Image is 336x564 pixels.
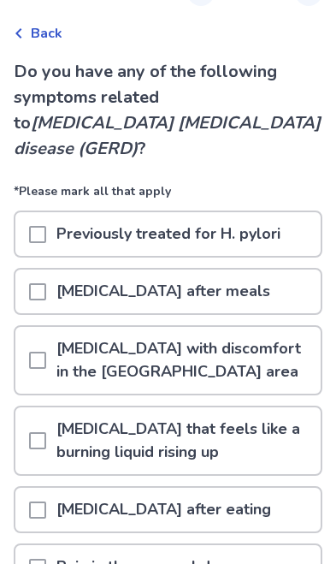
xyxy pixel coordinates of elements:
p: Do you have any of the following symptoms related to ? [14,59,322,162]
p: [MEDICAL_DATA] with discomfort in the [GEOGRAPHIC_DATA] area [46,327,321,394]
p: Previously treated for H. pylori [46,212,291,256]
p: [MEDICAL_DATA] after meals [46,270,280,313]
span: Back [31,23,62,44]
p: [MEDICAL_DATA] that feels like a burning liquid rising up [46,407,321,474]
i: [MEDICAL_DATA] [MEDICAL_DATA] disease (GERD) [14,111,325,160]
p: *Please mark all that apply [14,182,322,211]
p: [MEDICAL_DATA] after eating [46,488,281,531]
